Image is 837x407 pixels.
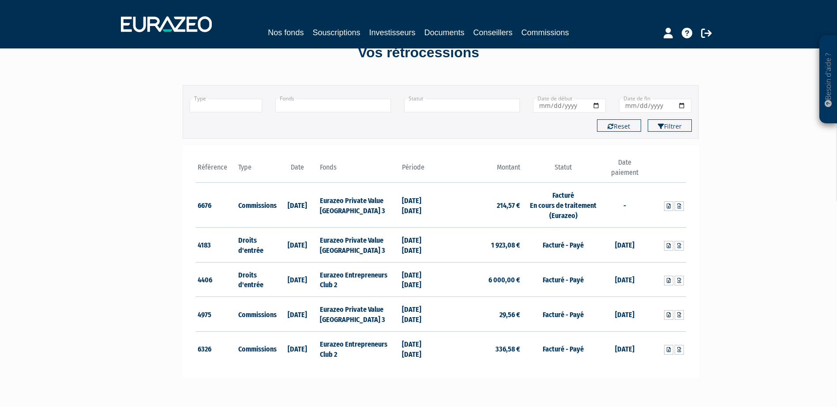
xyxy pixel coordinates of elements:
th: Statut [522,158,604,183]
td: [DATE] [604,227,645,262]
th: Date paiement [604,158,645,183]
td: Eurazeo Private Value [GEOGRAPHIC_DATA] 3 [318,297,399,332]
td: Eurazeo Entrepreneurs Club 2 [318,331,399,366]
th: Fonds [318,158,399,183]
td: 1 923,08 € [441,227,522,262]
th: Date [277,158,318,183]
th: Référence [195,158,236,183]
td: 4975 [195,297,236,332]
td: [DATE] [604,331,645,366]
td: Eurazeo Private Value [GEOGRAPHIC_DATA] 3 [318,183,399,228]
a: Documents [424,26,465,39]
td: [DATE] [277,297,318,332]
th: Période [400,158,441,183]
td: Droits d'entrée [236,227,277,262]
td: [DATE] [604,262,645,297]
td: Commissions [236,331,277,366]
p: Besoin d'aide ? [823,40,833,119]
button: Filtrer [648,119,692,132]
td: Eurazeo Private Value [GEOGRAPHIC_DATA] 3 [318,227,399,262]
td: 214,57 € [441,183,522,228]
td: [DATE] [277,262,318,297]
a: Nos fonds [268,26,304,39]
td: Facturé - Payé [522,297,604,332]
td: Facturé - Payé [522,227,604,262]
td: Droits d'entrée [236,262,277,297]
td: 336,58 € [441,331,522,366]
button: Reset [597,119,641,132]
td: Eurazeo Entrepreneurs Club 2 [318,262,399,297]
td: [DATE] [277,227,318,262]
td: Commissions [236,297,277,332]
th: Type [236,158,277,183]
td: [DATE] [DATE] [400,331,441,366]
td: Facturé En cours de traitement (Eurazeo) [522,183,604,228]
a: Commissions [522,26,569,40]
td: Facturé - Payé [522,331,604,366]
td: [DATE] [DATE] [400,262,441,297]
td: - [604,183,645,228]
img: 1732889491-logotype_eurazeo_blanc_rvb.png [121,16,212,32]
td: [DATE] [604,297,645,332]
th: Montant [441,158,522,183]
td: 29,56 € [441,297,522,332]
td: [DATE] [277,183,318,228]
td: Commissions [236,183,277,228]
a: Investisseurs [369,26,415,39]
td: [DATE] [DATE] [400,297,441,332]
td: [DATE] [277,331,318,366]
div: Vos rétrocessions [167,43,670,63]
td: 6 000,00 € [441,262,522,297]
td: Facturé - Payé [522,262,604,297]
a: Souscriptions [312,26,360,39]
td: 4183 [195,227,236,262]
td: 6676 [195,183,236,228]
td: 6326 [195,331,236,366]
td: [DATE] [DATE] [400,183,441,228]
td: 4406 [195,262,236,297]
td: [DATE] [DATE] [400,227,441,262]
a: Conseillers [473,26,513,39]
